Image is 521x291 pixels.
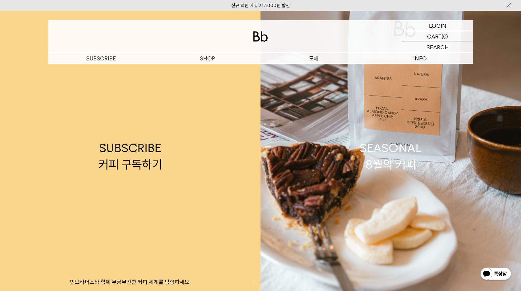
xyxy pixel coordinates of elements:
[427,31,442,42] p: CART
[253,31,268,42] img: 로고
[480,267,512,282] img: 카카오톡 채널 1:1 채팅 버튼
[99,140,162,173] div: SUBSCRIBE 커피 구독하기
[429,20,446,31] p: LOGIN
[260,53,367,64] p: 도매
[402,20,473,31] a: LOGIN
[426,42,449,53] p: SEARCH
[402,31,473,42] a: CART (0)
[442,31,448,42] p: (0)
[360,140,422,173] div: SEASONAL 8월의 커피
[48,53,154,64] a: SUBSCRIBE
[154,53,260,64] a: SHOP
[367,53,473,64] p: INFO
[231,3,290,8] a: 신규 회원 가입 시 3,000원 할인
